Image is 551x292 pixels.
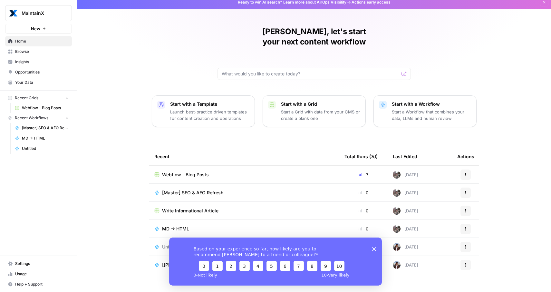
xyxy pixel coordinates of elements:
[22,10,61,16] span: MaintainX
[5,46,72,57] a: Browse
[5,258,72,269] a: Settings
[263,95,366,127] button: Start with a GridStart a Grid with data from your CMS or create a blank one
[154,262,334,268] a: [[PERSON_NAME]] Testing
[222,71,399,77] input: What would you like to create today?
[393,189,418,197] div: [DATE]
[393,189,401,197] img: a2mlt6f1nb2jhzcjxsuraj5rj4vi
[154,190,334,196] a: [Master] SEO & AEO Refresh
[393,243,401,251] img: y0ujtr705cu3bifwqezhalcpnxiv
[393,207,401,215] img: a2mlt6f1nb2jhzcjxsuraj5rj4vi
[373,95,477,127] button: Start with a WorkflowStart a Workflow that combines your data, LLMs and human review
[15,281,69,287] span: Help + Support
[12,143,72,154] a: Untitled
[281,109,360,122] p: Start a Grid with data from your CMS or create a blank one
[457,148,474,165] div: Actions
[15,69,69,75] span: Opportunities
[5,57,72,67] a: Insights
[15,59,69,65] span: Insights
[12,133,72,143] a: MD -> HTML
[393,261,418,269] div: [DATE]
[162,171,209,178] span: Webflow - Blog Posts
[22,125,69,131] span: [Master] SEO & AEO Refresh
[5,36,72,46] a: Home
[154,226,334,232] a: MD -> HTML
[393,207,418,215] div: [DATE]
[393,243,418,251] div: [DATE]
[15,80,69,85] span: Your Data
[5,77,72,88] a: Your Data
[15,115,48,121] span: Recent Workflows
[154,171,334,178] a: Webflow - Blog Posts
[170,109,249,122] p: Launch best-practice driven templates for content creation and operations
[170,101,249,107] p: Start with a Template
[5,24,72,34] button: New
[392,101,471,107] p: Start with a Workflow
[22,105,69,111] span: Webflow - Blog Posts
[5,279,72,289] button: Help + Support
[393,225,401,233] img: a2mlt6f1nb2jhzcjxsuraj5rj4vi
[344,208,382,214] div: 0
[7,7,19,19] img: MaintainX Logo
[393,148,417,165] div: Last Edited
[5,5,72,21] button: Workspace: MaintainX
[12,103,72,113] a: Webflow - Blog Posts
[393,225,418,233] div: [DATE]
[15,95,38,101] span: Recent Grids
[5,269,72,279] a: Usage
[392,109,471,122] p: Start a Workflow that combines your data, LLMs and human review
[15,271,69,277] span: Usage
[31,25,40,32] span: New
[15,49,69,54] span: Browse
[22,135,69,141] span: MD -> HTML
[162,244,179,250] span: Untitled
[344,190,382,196] div: 0
[344,171,382,178] div: 7
[217,26,411,47] h1: [PERSON_NAME], let's start your next content workflow
[393,261,401,269] img: y0ujtr705cu3bifwqezhalcpnxiv
[162,208,218,214] span: Write Informational Article
[22,146,69,151] span: Untitled
[344,148,378,165] div: Total Runs (7d)
[162,226,189,232] span: MD -> HTML
[12,123,72,133] a: [Master] SEO & AEO Refresh
[152,95,255,127] button: Start with a TemplateLaunch best-practice driven templates for content creation and operations
[393,171,418,179] div: [DATE]
[169,238,382,286] iframe: Survey from AirOps
[281,101,360,107] p: Start with a Grid
[15,38,69,44] span: Home
[5,113,72,123] button: Recent Workflows
[15,261,69,267] span: Settings
[154,244,334,250] a: Untitled
[393,171,401,179] img: a2mlt6f1nb2jhzcjxsuraj5rj4vi
[344,226,382,232] div: 0
[5,67,72,77] a: Opportunities
[154,208,334,214] a: Write Informational Article
[162,262,220,268] span: [[PERSON_NAME]] Testing
[5,93,72,103] button: Recent Grids
[162,190,223,196] span: [Master] SEO & AEO Refresh
[154,148,334,165] div: Recent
